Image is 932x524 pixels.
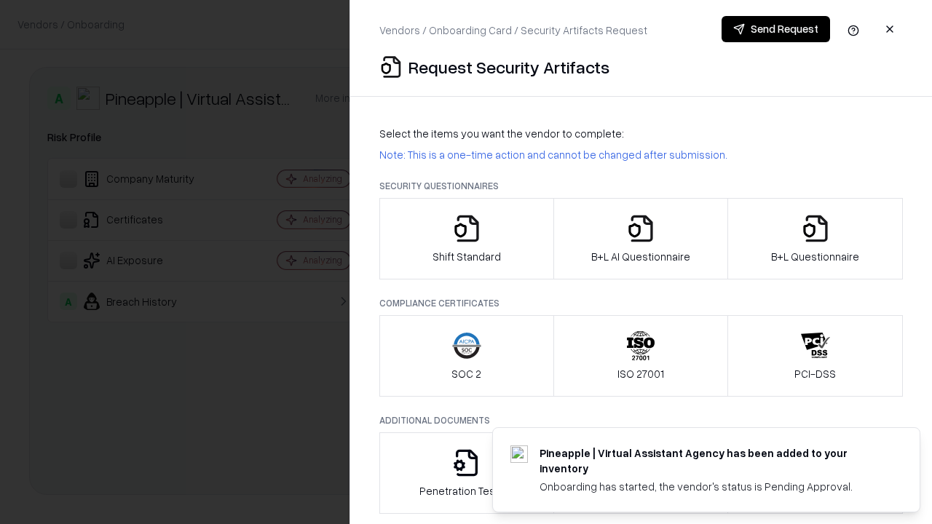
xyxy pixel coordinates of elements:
[553,315,729,397] button: ISO 27001
[419,483,513,499] p: Penetration Testing
[727,198,903,279] button: B+L Questionnaire
[379,147,903,162] p: Note: This is a one-time action and cannot be changed after submission.
[379,297,903,309] p: Compliance Certificates
[379,126,903,141] p: Select the items you want the vendor to complete:
[433,249,501,264] p: Shift Standard
[540,445,885,476] div: Pineapple | Virtual Assistant Agency has been added to your inventory
[722,16,830,42] button: Send Request
[553,198,729,279] button: B+L AI Questionnaire
[591,249,690,264] p: B+L AI Questionnaire
[379,315,554,397] button: SOC 2
[379,414,903,426] p: Additional Documents
[379,23,647,38] p: Vendors / Onboarding Card / Security Artifacts Request
[794,366,836,381] p: PCI-DSS
[408,55,609,79] p: Request Security Artifacts
[451,366,481,381] p: SOC 2
[510,445,528,463] img: trypineapple.com
[379,198,554,279] button: Shift Standard
[771,249,859,264] p: B+L Questionnaire
[379,432,554,514] button: Penetration Testing
[727,315,903,397] button: PCI-DSS
[540,479,885,494] div: Onboarding has started, the vendor's status is Pending Approval.
[617,366,664,381] p: ISO 27001
[379,180,903,192] p: Security Questionnaires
